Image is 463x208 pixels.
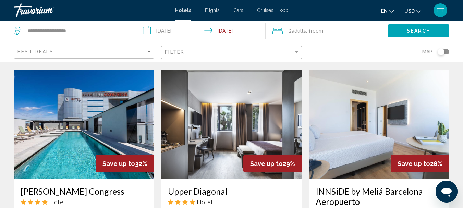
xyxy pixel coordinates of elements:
[21,186,147,196] a: [PERSON_NAME] Congress
[243,155,302,172] div: 29%
[250,160,283,167] span: Save up to
[168,198,295,206] div: 4 star Hotel
[21,198,147,206] div: 4 star Hotel
[381,8,388,14] span: en
[17,49,152,55] mat-select: Sort by
[96,155,154,172] div: 32%
[233,8,243,13] a: Cars
[404,8,415,14] span: USD
[266,21,388,41] button: Travelers: 2 adults, 0 children
[432,49,449,55] button: Toggle map
[17,49,53,54] span: Best Deals
[398,160,430,167] span: Save up to
[404,6,421,16] button: Change currency
[49,198,65,206] span: Hotel
[309,70,449,179] img: Hotel image
[136,21,265,41] button: Check-in date: Nov 15, 2025 Check-out date: Nov 17, 2025
[431,3,449,17] button: User Menu
[102,160,135,167] span: Save up to
[257,8,273,13] a: Cruises
[316,186,442,207] a: INNSiDE by Meliá Barcelona Aeropuerto
[161,46,302,60] button: Filter
[14,70,154,179] img: Hotel image
[381,6,394,16] button: Change language
[436,7,444,14] span: ET
[175,8,191,13] a: Hotels
[280,5,288,16] button: Extra navigation items
[306,26,323,36] span: , 1
[422,47,432,57] span: Map
[14,3,168,17] a: Travorium
[311,28,323,34] span: Room
[436,181,458,203] iframe: Button to launch messaging window
[391,155,449,172] div: 28%
[289,26,306,36] span: 2
[205,8,220,13] a: Flights
[197,198,212,206] span: Hotel
[407,28,431,34] span: Search
[168,186,295,196] a: Upper Diagonal
[161,70,302,179] img: Hotel image
[292,28,306,34] span: Adults
[165,49,184,55] span: Filter
[388,24,449,37] button: Search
